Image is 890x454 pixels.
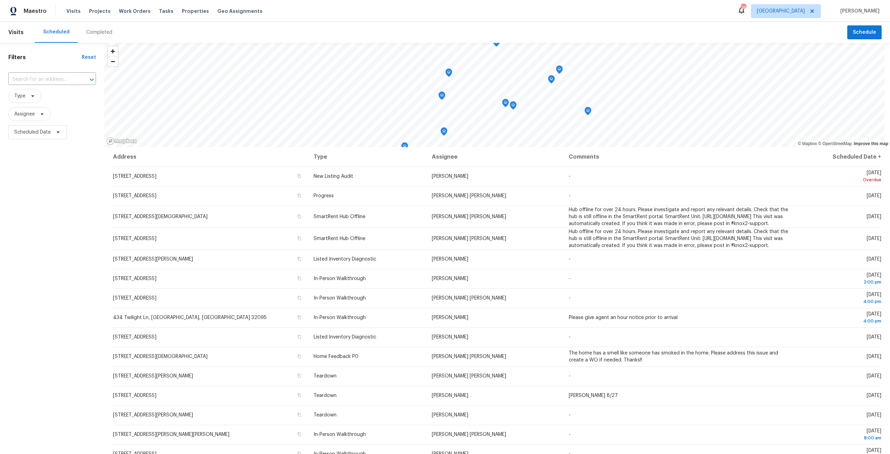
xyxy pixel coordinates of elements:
span: [DATE] [867,374,881,379]
span: Type [14,93,25,99]
span: New Listing Audit [314,174,353,179]
button: Copy Address [296,392,302,398]
button: Copy Address [296,213,302,220]
span: In-Person Walkthrough [314,276,366,281]
span: Home Feedback P0 [314,354,358,359]
span: [PERSON_NAME] [PERSON_NAME] [432,354,506,359]
span: [DATE] [800,429,881,441]
button: Copy Address [296,314,302,320]
span: [STREET_ADDRESS][PERSON_NAME] [113,413,193,417]
span: [PERSON_NAME] [432,393,468,398]
span: [STREET_ADDRESS] [113,335,156,340]
span: Scheduled Date [14,129,51,136]
span: - [569,374,571,379]
span: [PERSON_NAME] [838,8,880,15]
div: Map marker [440,127,447,138]
span: [STREET_ADDRESS] [113,393,156,398]
div: Reset [82,54,96,61]
button: Zoom in [108,46,118,56]
button: Copy Address [296,334,302,340]
span: [STREET_ADDRESS] [113,193,156,198]
span: In-Person Walkthrough [314,432,366,437]
div: Map marker [584,107,591,118]
button: Schedule [847,25,882,40]
span: - [569,276,571,281]
span: Listed Inventory Diagnostic [314,335,376,340]
div: 18 [741,4,746,11]
div: Overdue [800,176,881,183]
span: [DATE] [867,354,881,359]
span: [PERSON_NAME] [PERSON_NAME] [432,432,506,437]
button: Copy Address [296,275,302,281]
span: [PERSON_NAME] [432,257,468,262]
span: Teardown [314,413,337,417]
span: Teardown [314,393,337,398]
th: Scheduled Date ↑ [794,147,882,167]
div: 4:00 pm [800,298,881,305]
a: Mapbox homepage [106,137,137,145]
span: Assignee [14,111,35,118]
span: [DATE] [800,292,881,305]
span: [STREET_ADDRESS] [113,236,156,241]
th: Address [113,147,308,167]
div: 2:00 pm [800,279,881,286]
th: Assignee [426,147,564,167]
span: Work Orders [119,8,151,15]
span: Maestro [24,8,47,15]
span: Tasks [159,9,173,14]
button: Copy Address [296,295,302,301]
span: [STREET_ADDRESS][DEMOGRAPHIC_DATA] [113,214,208,219]
span: Visits [66,8,81,15]
span: [DATE] [867,193,881,198]
div: Completed [86,29,112,36]
span: [PERSON_NAME] [PERSON_NAME] [432,214,506,219]
span: Zoom out [108,57,118,66]
button: Copy Address [296,173,302,179]
span: [PERSON_NAME] [432,413,468,417]
span: [PERSON_NAME] 8/27 [569,393,618,398]
span: [PERSON_NAME] [432,335,468,340]
span: [PERSON_NAME] [432,276,468,281]
span: SmartRent Hub Offline [314,236,365,241]
span: - [569,413,571,417]
span: [STREET_ADDRESS][PERSON_NAME] [113,257,193,262]
span: Projects [89,8,111,15]
span: [DATE] [867,335,881,340]
span: [PERSON_NAME] [PERSON_NAME] [432,236,506,241]
button: Copy Address [296,431,302,437]
span: 434 Twilight Ln, [GEOGRAPHIC_DATA], [GEOGRAPHIC_DATA] 32095 [113,315,267,320]
span: [DATE] [867,257,881,262]
button: Copy Address [296,373,302,379]
span: [DATE] [800,273,881,286]
button: Copy Address [296,353,302,359]
span: - [569,296,571,301]
span: [STREET_ADDRESS][DEMOGRAPHIC_DATA] [113,354,208,359]
button: Zoom out [108,56,118,66]
span: - [569,335,571,340]
span: [DATE] [800,170,881,183]
span: In-Person Walkthrough [314,296,366,301]
div: Map marker [556,65,563,76]
span: [STREET_ADDRESS] [113,174,156,179]
span: [PERSON_NAME] [432,174,468,179]
div: Map marker [510,101,517,112]
div: Scheduled [43,29,70,35]
input: Search for an address... [8,74,76,85]
div: Map marker [493,38,500,49]
div: Map marker [438,91,445,102]
a: Improve this map [854,141,888,146]
span: Progress [314,193,334,198]
span: - [569,257,571,262]
span: Properties [182,8,209,15]
th: Comments [563,147,794,167]
a: OpenStreetMap [818,141,852,146]
canvas: Map [104,43,885,147]
div: 4:00 pm [800,318,881,325]
span: Visits [8,25,24,40]
span: [DATE] [867,214,881,219]
button: Copy Address [296,256,302,262]
span: Hub offline for over 24 hours. Please investigate and report any relevant details. Check that the... [569,207,788,226]
div: Map marker [445,69,452,79]
span: [DATE] [867,393,881,398]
